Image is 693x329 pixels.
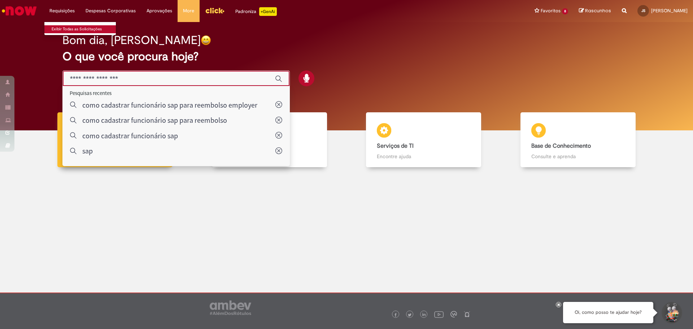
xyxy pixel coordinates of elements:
a: Rascunhos [579,8,611,14]
span: 8 [562,8,568,14]
div: Oi, como posso te ajudar hoje? [563,302,653,323]
img: click_logo_yellow_360x200.png [205,5,225,16]
span: JS [641,8,645,13]
img: logo_footer_ambev_rotulo_gray.png [210,300,251,315]
a: Exibir Todas as Solicitações [44,25,124,33]
b: Serviços de TI [377,142,414,150]
p: Encontre ajuda [377,153,470,160]
ul: Requisições [44,22,116,35]
span: Favoritos [541,7,561,14]
p: Consulte e aprenda [531,153,625,160]
p: +GenAi [259,7,277,16]
a: Base de Conhecimento Consulte e aprenda [501,112,655,168]
img: logo_footer_workplace.png [450,311,457,317]
span: Rascunhos [585,7,611,14]
div: Padroniza [235,7,277,16]
img: ServiceNow [1,4,38,18]
a: Tirar dúvidas Tirar dúvidas com Lupi Assist e Gen Ai [38,112,192,168]
img: logo_footer_facebook.png [394,313,397,317]
h2: O que você procura hoje? [62,50,631,63]
span: Aprovações [147,7,172,14]
h2: Bom dia, [PERSON_NAME] [62,34,201,47]
span: More [183,7,194,14]
button: Iniciar Conversa de Suporte [661,302,682,324]
span: [PERSON_NAME] [651,8,688,14]
img: happy-face.png [201,35,211,46]
img: logo_footer_linkedin.png [422,313,426,317]
span: Despesas Corporativas [86,7,136,14]
span: Requisições [49,7,75,14]
img: logo_footer_twitter.png [408,313,411,317]
img: logo_footer_naosei.png [464,311,470,317]
img: logo_footer_youtube.png [434,309,444,319]
a: Serviços de TI Encontre ajuda [346,112,501,168]
b: Base de Conhecimento [531,142,591,150]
